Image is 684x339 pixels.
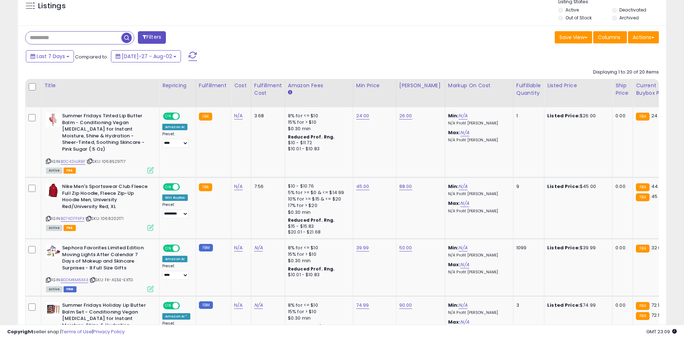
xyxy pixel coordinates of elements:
[162,124,187,130] div: Amazon AI
[448,82,510,89] div: Markup on Cost
[254,82,282,97] div: Fulfillment Cost
[459,112,467,119] a: N/A
[399,82,442,89] div: [PERSON_NAME]
[356,302,369,309] a: 74.99
[448,192,508,197] p: N/A Profit [PERSON_NAME]
[547,244,580,251] b: Listed Price:
[162,194,188,201] div: Win BuyBox
[448,121,508,126] p: N/A Profit [PERSON_NAME]
[288,302,348,309] div: 8% for <= $10
[460,129,469,136] a: N/A
[89,277,133,283] span: | SKU: FK-AS5E-EXTG
[288,309,348,315] div: 15% for > $10
[288,202,348,209] div: 17% for > $20
[615,245,627,251] div: 0.00
[651,183,665,190] span: 44.88
[651,193,657,200] span: 45
[288,189,348,196] div: 5% for >= $0 & <= $14.99
[288,126,348,132] div: $0.30 min
[356,82,393,89] div: Min Price
[448,138,508,143] p: N/A Profit [PERSON_NAME]
[448,183,459,190] b: Min:
[615,113,627,119] div: 0.00
[516,245,539,251] div: 1099
[288,113,348,119] div: 8% for <= $10
[448,200,461,207] b: Max:
[254,183,279,190] div: 7.56
[547,183,607,190] div: $45.00
[459,302,467,309] a: N/A
[111,50,181,62] button: [DATE]-27 - Aug-02
[7,328,33,335] strong: Copyright
[356,183,369,190] a: 45.00
[356,244,369,251] a: 39.99
[399,112,412,119] a: 26.00
[254,244,263,251] a: N/A
[636,312,649,320] small: FBA
[619,7,646,13] label: Deactivated
[460,200,469,207] a: N/A
[448,129,461,136] b: Max:
[547,113,607,119] div: $26.00
[64,225,76,231] span: FBA
[288,266,335,272] b: Reduced Prof. Rng.
[619,15,639,21] label: Archived
[179,113,190,119] span: OFF
[516,113,539,119] div: 1
[199,301,213,309] small: FBM
[46,183,154,230] div: ASIN:
[636,302,649,310] small: FBA
[459,244,467,251] a: N/A
[26,50,74,62] button: Last 7 Days
[636,183,649,191] small: FBA
[651,112,657,119] span: 24
[598,34,620,41] span: Columns
[46,183,60,198] img: 31rIdaljHBL._SL40_.jpg
[547,302,607,309] div: $74.99
[547,245,607,251] div: $39.99
[399,244,412,251] a: 50.00
[445,79,513,107] th: The percentage added to the cost of goods (COGS) that forms the calculator for Min & Max prices.
[566,15,592,21] label: Out of Stock
[448,253,508,258] p: N/A Profit [PERSON_NAME]
[38,1,66,11] h5: Listings
[399,302,412,309] a: 90.00
[356,112,369,119] a: 24.00
[636,245,649,253] small: FBA
[288,119,348,126] div: 15% for > $10
[288,223,348,230] div: $15 - $15.83
[37,53,65,60] span: Last 7 Days
[516,302,539,309] div: 3
[138,31,166,44] button: Filters
[46,113,154,173] div: ASIN:
[46,168,62,174] span: All listings currently available for purchase on Amazon
[254,302,263,309] a: N/A
[234,112,243,119] a: N/A
[164,184,173,190] span: ON
[62,183,149,212] b: Nike Men's Sportswear Club Fleece Full Zip Hoodie, Fleece Zip-Up Hoodie Men, University Red/Unive...
[288,229,348,235] div: $20.01 - $21.68
[448,112,459,119] b: Min:
[164,245,173,251] span: ON
[62,245,149,273] b: Sephora Favorites Limited Edition Moving Lights After Calendar 7 Days of Makeup and Skincare Surp...
[62,113,149,154] b: Summer Fridays Tinted Lip Butter Balm - Conditioning Vegan [MEDICAL_DATA] for Instant Moisture, S...
[651,244,664,251] span: 32.65
[399,183,412,190] a: 88.00
[288,245,348,251] div: 8% for <= $10
[164,113,173,119] span: ON
[593,31,627,43] button: Columns
[615,302,627,309] div: 0.00
[87,159,126,164] span: | SKU: 1068529717
[179,245,190,251] span: OFF
[162,264,190,280] div: Preset:
[288,89,292,96] small: Amazon Fees.
[93,328,125,335] a: Privacy Policy
[44,82,156,89] div: Title
[615,82,630,97] div: Ship Price
[288,272,348,278] div: $10.01 - $10.83
[61,277,88,283] a: B0DMKM6X43
[199,82,228,89] div: Fulfillment
[85,216,124,221] span: | SKU: 1068202171
[46,245,154,291] div: ASIN:
[288,196,348,202] div: 10% for >= $15 & <= $20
